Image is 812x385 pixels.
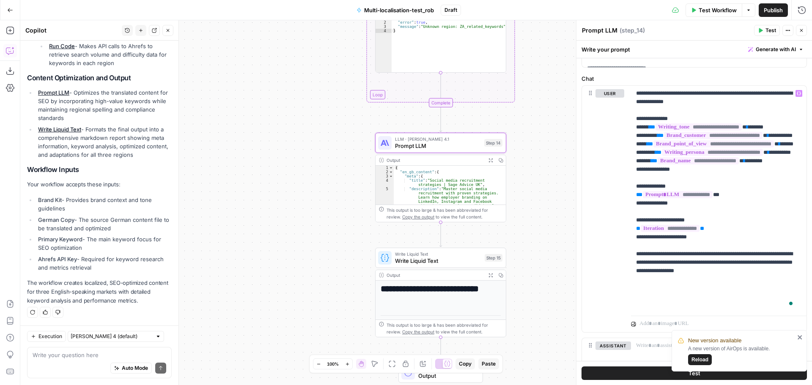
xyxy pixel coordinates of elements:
[389,170,393,174] span: Toggle code folding, rows 2 through 10
[36,196,172,213] li: - Provides brand context and tone guidelines
[376,29,392,33] div: 4
[459,360,472,368] span: Copy
[49,43,75,49] a: Run Code
[387,322,502,335] div: This output is too large & has been abbreviated for review. to view the full content.
[444,6,457,14] span: Draft
[395,142,481,150] span: Prompt LLM
[582,74,807,83] label: Chat
[387,207,502,220] div: This output is too large & has been abbreviated for review. to view the full content.
[38,256,77,262] strong: Ahrefs API Key
[754,25,780,36] button: Test
[395,251,481,257] span: Write Liquid Text
[439,337,442,362] g: Edge from step_15 to end
[27,331,66,342] button: Execution
[110,363,152,374] button: Auto Mode
[389,166,393,170] span: Toggle code folding, rows 1 through 11
[36,235,172,252] li: - The main keyword focus for SEO optimization
[582,366,807,380] button: Test
[71,332,152,341] input: Claude Sonnet 4 (default)
[375,133,506,222] div: LLM · [PERSON_NAME] 4.1Prompt LLMStep 14Output{ "en_gb_content":{ "meta":{ "title":"Social media ...
[36,255,172,272] li: - Required for keyword research and metrics retrieval
[395,136,481,142] span: LLM · [PERSON_NAME] 4.1
[38,197,62,203] strong: Brand Kit
[482,360,496,368] span: Paste
[387,272,483,279] div: Output
[376,187,394,208] div: 5
[439,222,442,247] g: Edge from step_14 to step_15
[364,6,434,14] span: Multi-localisation-test_rob
[376,170,394,174] div: 2
[36,21,172,67] li: - Loops through each regional market to fetch keyword metrics from Ahrefs API
[27,279,172,305] p: The workflow creates localized, SEO-optimized content for three English-speaking markets with det...
[38,126,81,133] a: Write Liquid Text
[402,214,434,219] span: Copy the output
[351,3,439,17] button: Multi-localisation-test_rob
[691,356,708,363] span: Reload
[688,336,741,345] span: New version available
[429,98,453,107] div: Complete
[797,334,803,341] button: close
[688,354,712,365] button: Reload
[478,358,499,369] button: Paste
[38,216,74,223] strong: German Copy
[418,371,476,380] span: Output
[27,180,172,189] p: Your workflow accepts these inputs:
[376,25,392,29] div: 3
[756,46,796,53] span: Generate with AI
[576,41,812,58] div: Write your prompt
[759,3,788,17] button: Publish
[595,89,624,98] button: user
[764,6,783,14] span: Publish
[395,257,481,265] span: Write Liquid Text
[36,216,172,232] li: - The source German content file to be translated and optimized
[38,236,82,243] strong: Primary Keyword
[36,88,172,122] li: - Optimizes the translated content for SEO by incorporating high-value keywords while maintaining...
[375,98,506,107] div: Complete
[402,329,434,334] span: Copy the output
[122,364,148,372] span: Auto Mode
[27,166,172,174] h2: Workflow Inputs
[25,26,119,35] div: Copilot
[36,125,172,159] li: - Formats the final output into a comprehensive markdown report showing meta information, keyword...
[439,107,442,132] g: Edge from step_13-iteration-end to step_14
[688,345,795,365] div: A new version of AirOps is available.
[455,358,475,369] button: Copy
[38,89,69,96] a: Prompt LLM
[686,3,742,17] button: Test Workflow
[38,333,62,340] span: Execution
[376,166,394,170] div: 1
[485,254,502,262] div: Step 15
[620,26,645,35] span: ( step_14 )
[376,174,394,178] div: 3
[27,74,172,82] h2: Content Optimization and Output
[387,157,483,164] div: Output
[484,139,502,147] div: Step 14
[595,341,631,350] button: assistant
[745,44,807,55] button: Generate with AI
[582,86,624,333] div: user
[582,26,617,35] textarea: Prompt LLM
[47,42,172,67] li: - Makes API calls to Ahrefs to retrieve search volume and difficulty data for keywords in each re...
[631,86,807,312] div: To enrich screen reader interactions, please activate Accessibility in Grammarly extension settings
[376,178,394,187] div: 4
[376,20,392,25] div: 2
[689,369,700,377] span: Test
[765,27,776,34] span: Test
[327,360,339,367] span: 100%
[389,174,393,178] span: Toggle code folding, rows 3 through 7
[699,6,737,14] span: Test Workflow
